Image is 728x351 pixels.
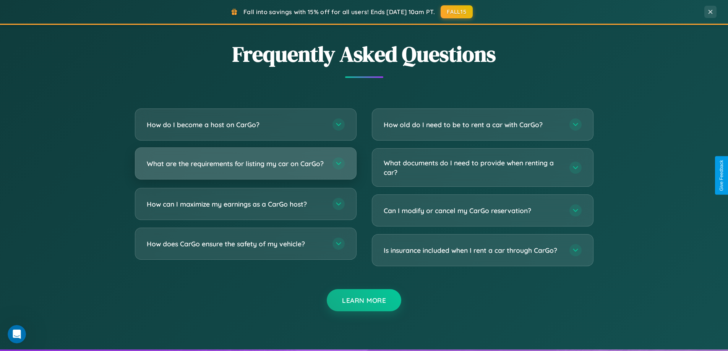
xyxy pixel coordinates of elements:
button: FALL15 [441,5,473,18]
span: Fall into savings with 15% off for all users! Ends [DATE] 10am PT. [243,8,435,16]
div: Give Feedback [719,160,724,191]
h3: Can I modify or cancel my CarGo reservation? [384,206,562,215]
h3: How old do I need to be to rent a car with CarGo? [384,120,562,129]
h3: Is insurance included when I rent a car through CarGo? [384,246,562,255]
iframe: Intercom live chat [8,325,26,343]
h2: Frequently Asked Questions [135,39,593,69]
button: Learn More [327,289,401,311]
h3: How do I become a host on CarGo? [147,120,325,129]
h3: How does CarGo ensure the safety of my vehicle? [147,239,325,249]
h3: What are the requirements for listing my car on CarGo? [147,159,325,168]
h3: What documents do I need to provide when renting a car? [384,158,562,177]
h3: How can I maximize my earnings as a CarGo host? [147,199,325,209]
